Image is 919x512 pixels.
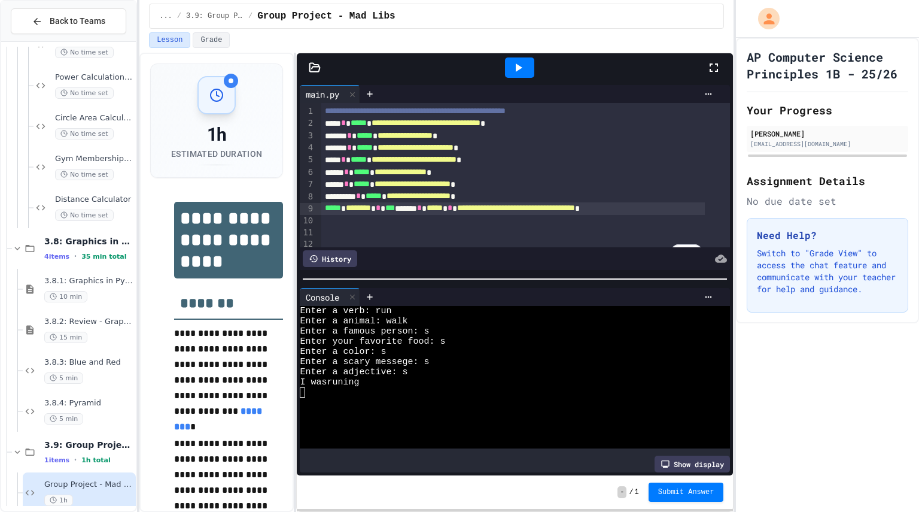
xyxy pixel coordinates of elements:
[81,456,111,464] span: 1h total
[300,291,345,304] div: Console
[186,11,244,21] span: 3.9: Group Project - Mad Libs
[177,11,181,21] span: /
[747,102,908,119] h2: Your Progress
[81,253,126,260] span: 35 min total
[747,172,908,189] h2: Assignment Details
[171,148,262,160] div: Estimated Duration
[629,487,633,497] span: /
[300,367,407,377] span: Enter a adjective: s
[44,276,133,286] span: 3.8.1: Graphics in Python
[55,154,133,164] span: Gym Membership Calculator
[44,253,69,260] span: 4 items
[300,178,315,190] div: 7
[300,85,360,103] div: main.py
[44,332,87,343] span: 15 min
[300,288,360,306] div: Console
[300,326,429,337] span: Enter a famous person: s
[44,236,133,247] span: 3.8: Graphics in Python
[655,456,730,472] div: Show display
[300,191,315,203] div: 8
[300,105,315,117] div: 1
[55,210,114,221] span: No time set
[303,250,357,267] div: History
[44,398,133,408] span: 3.8.4: Pyramid
[300,142,315,154] div: 4
[757,228,898,243] h3: Need Help?
[300,227,315,239] div: 11
[44,495,73,506] span: 1h
[55,113,133,123] span: Circle Area Calculator
[745,5,783,32] div: My Account
[617,486,626,498] span: -
[55,87,114,99] span: No time set
[193,32,230,48] button: Grade
[649,483,724,502] button: Submit Answer
[747,49,908,82] h1: AP Computer Science Principles 1B - 25/26
[55,195,133,205] span: Distance Calculator
[44,291,87,302] span: 10 min
[300,337,445,347] span: Enter your favorite food: s
[50,15,105,28] span: Back to Teams
[257,9,395,23] span: Group Project - Mad Libs
[74,455,77,465] span: •
[321,103,731,265] div: To enrich screen reader interactions, please activate Accessibility in Grammarly extension settings
[44,440,133,450] span: 3.9: Group Project - Mad Libs
[44,480,133,490] span: Group Project - Mad Libs
[658,487,714,497] span: Submit Answer
[74,252,77,261] span: •
[750,128,905,139] div: [PERSON_NAME]
[55,128,114,140] span: No time set
[55,169,114,180] span: No time set
[300,316,407,326] span: Enter a animal: walk
[171,124,262,146] div: 1h
[11,8,126,34] button: Back to Teams
[149,32,190,48] button: Lesson
[300,130,315,142] div: 3
[300,166,315,178] div: 6
[747,194,908,208] div: No due date set
[300,215,315,227] div: 10
[300,117,315,129] div: 2
[300,238,315,250] div: 12
[44,456,69,464] span: 1 items
[300,357,429,367] span: Enter a scary messege: s
[159,11,172,21] span: ...
[300,347,386,357] span: Enter a color: s
[757,247,898,295] p: Switch to "Grade View" to access the chat feature and communicate with your teacher for help and ...
[300,154,315,166] div: 5
[248,11,252,21] span: /
[44,358,133,368] span: 3.8.3: Blue and Red
[750,140,905,149] div: [EMAIL_ADDRESS][DOMAIN_NAME]
[300,377,359,387] span: I wasruning
[300,88,345,101] div: main.py
[44,413,83,425] span: 5 min
[300,203,315,215] div: 9
[635,487,639,497] span: 1
[55,72,133,83] span: Power Calculation Fix
[55,47,114,58] span: No time set
[44,317,133,327] span: 3.8.2: Review - Graphics in Python
[300,306,391,316] span: Enter a verb: run
[44,372,83,384] span: 5 min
